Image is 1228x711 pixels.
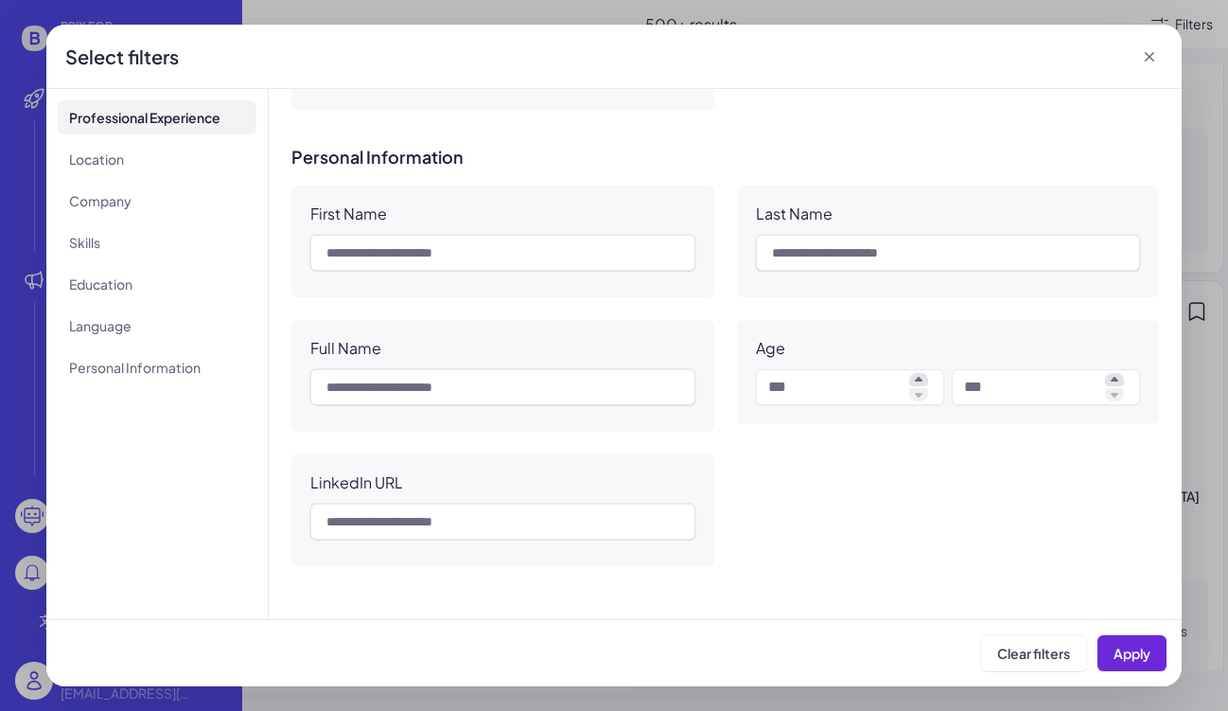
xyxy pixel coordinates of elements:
[310,204,387,223] div: First Name
[58,142,256,176] li: Location
[1097,635,1167,671] button: Apply
[310,473,403,492] div: LinkedIn URL
[65,44,179,70] div: Select filters
[58,350,256,384] li: Personal Information
[58,184,256,218] li: Company
[756,339,785,358] div: Age
[997,645,1070,662] span: Clear filters
[1114,645,1150,662] span: Apply
[58,100,256,134] li: Professional Experience
[310,339,381,358] div: Full Name
[58,309,256,343] li: Language
[981,635,1086,671] button: Clear filters
[58,225,256,259] li: Skills
[58,267,256,301] li: Education
[291,148,1159,167] h3: Personal Information
[756,204,833,223] div: Last Name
